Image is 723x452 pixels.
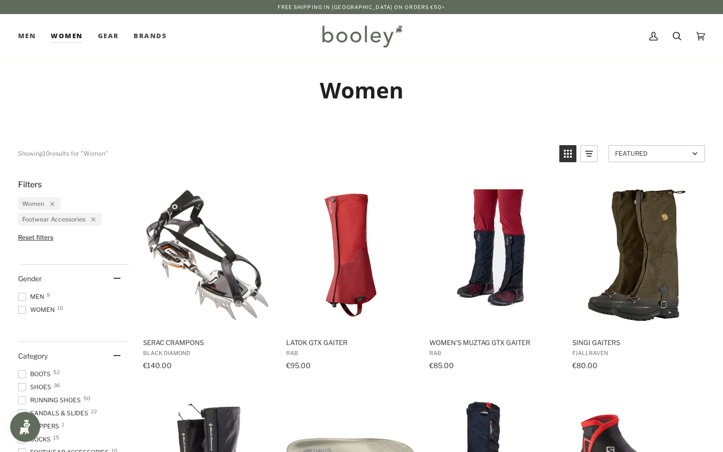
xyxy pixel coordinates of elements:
[429,361,454,370] span: €85.00
[18,180,42,189] span: Filters
[572,338,701,347] span: Singi Gaiters
[43,14,90,58] a: Women
[98,31,119,41] span: Gear
[85,215,95,223] div: Remove filter: Footwear Accessories
[53,370,60,375] span: 52
[47,292,50,297] span: 9
[428,180,559,373] a: Women's Muztag GTX Gaiter
[609,145,705,162] a: Sort options
[571,180,702,373] a: Singi Gaiters
[18,435,54,444] span: Socks
[18,422,62,431] span: Slippers
[571,189,702,321] img: Fjallraven Singi Gaiters Dark Olive - Booley Galway
[57,305,63,310] span: 10
[18,76,705,104] h1: Women
[126,14,174,58] a: Brands
[580,145,597,162] a: View list mode
[285,189,416,321] img: Rab Latok GTX Gaiter Ascent Red - Booley Galway
[572,350,701,357] span: Fjallraven
[429,338,558,347] span: Women's Muztag GTX Gaiter
[429,350,558,357] span: Rab
[134,31,167,41] span: Brands
[572,361,597,370] span: €80.00
[18,31,36,41] span: Men
[51,31,82,41] span: Women
[428,189,559,321] img: Rab Women's Muztag GTX Gaiter Black - Booley Galway
[18,383,54,392] span: Shoes
[143,350,272,357] span: Black Diamond
[22,200,44,207] span: Women
[143,338,272,347] span: Serac Crampons
[18,234,53,241] span: Reset filters
[18,396,84,405] span: Running Shoes
[53,435,59,440] span: 15
[18,234,129,241] li: Reset filters
[142,180,273,373] a: Serac Crampons
[43,150,50,157] b: 10
[286,361,311,370] span: €95.00
[615,150,689,157] span: Featured
[22,215,85,223] span: Footwear Accessories
[18,14,43,58] a: Men
[18,305,58,314] span: Women
[286,338,415,347] span: Latok GTX Gaiter
[18,274,42,283] span: Gender
[285,180,416,373] a: Latok GTX Gaiter
[142,189,273,321] img: Black Diamond Serac Crampons - Booley Galway
[62,422,64,427] span: 1
[18,292,47,301] span: Men
[18,352,48,360] span: Category
[90,14,127,58] a: Gear
[83,396,90,401] span: 50
[54,383,60,388] span: 36
[18,145,108,162] div: Showing results for "Women"
[18,370,54,379] span: Boots
[91,409,97,414] span: 22
[559,145,576,162] a: View grid mode
[18,409,91,418] span: Sandals & Slides
[286,350,415,357] span: Rab
[143,361,172,370] span: €140.00
[278,3,446,11] p: Free Shipping in [GEOGRAPHIC_DATA] on Orders €50+
[10,412,40,442] iframe: Button to open loyalty program pop-up
[44,200,54,207] div: Remove filter: Women
[318,22,406,51] img: Booley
